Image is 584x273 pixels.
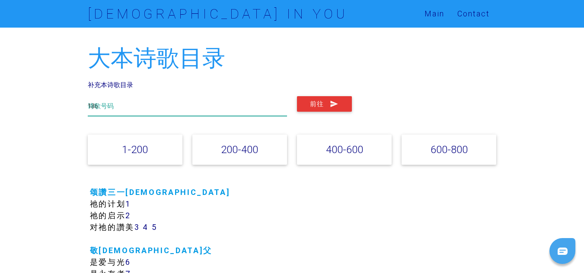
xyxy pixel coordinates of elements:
[143,222,149,232] a: 4
[125,257,131,267] a: 6
[125,210,131,220] a: 2
[152,222,157,232] a: 5
[221,143,258,156] a: 200-400
[90,245,212,255] a: 敬[DEMOGRAPHIC_DATA]父
[125,199,131,209] a: 1
[297,96,352,112] button: 前往
[88,46,497,71] h2: 大本诗歌目录
[88,101,114,111] label: 诗歌号码
[88,81,133,89] a: 补充本诗歌目录
[122,143,148,156] a: 1-200
[326,143,363,156] a: 400-600
[431,143,468,156] a: 600-800
[90,187,230,197] a: 颂讚三一[DEMOGRAPHIC_DATA]
[134,222,140,232] a: 3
